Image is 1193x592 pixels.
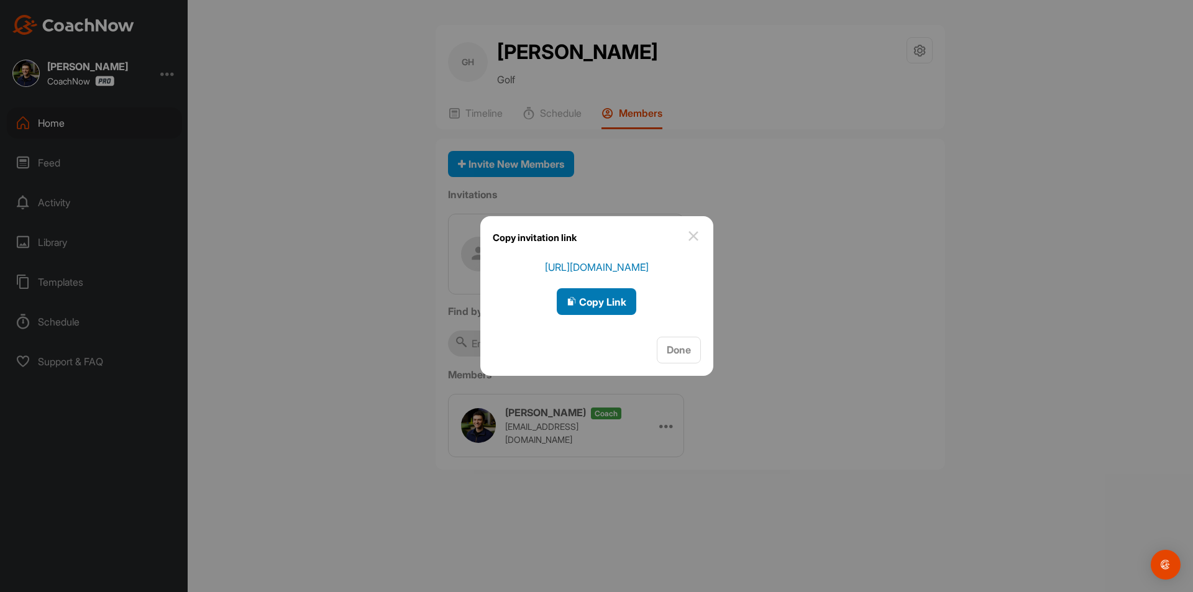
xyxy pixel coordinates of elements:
[657,337,701,363] button: Done
[545,260,649,275] p: [URL][DOMAIN_NAME]
[557,288,636,315] button: Copy Link
[667,344,691,356] span: Done
[1151,550,1181,580] div: Open Intercom Messenger
[567,296,626,308] span: Copy Link
[686,229,701,244] img: close
[493,229,577,247] h1: Copy invitation link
